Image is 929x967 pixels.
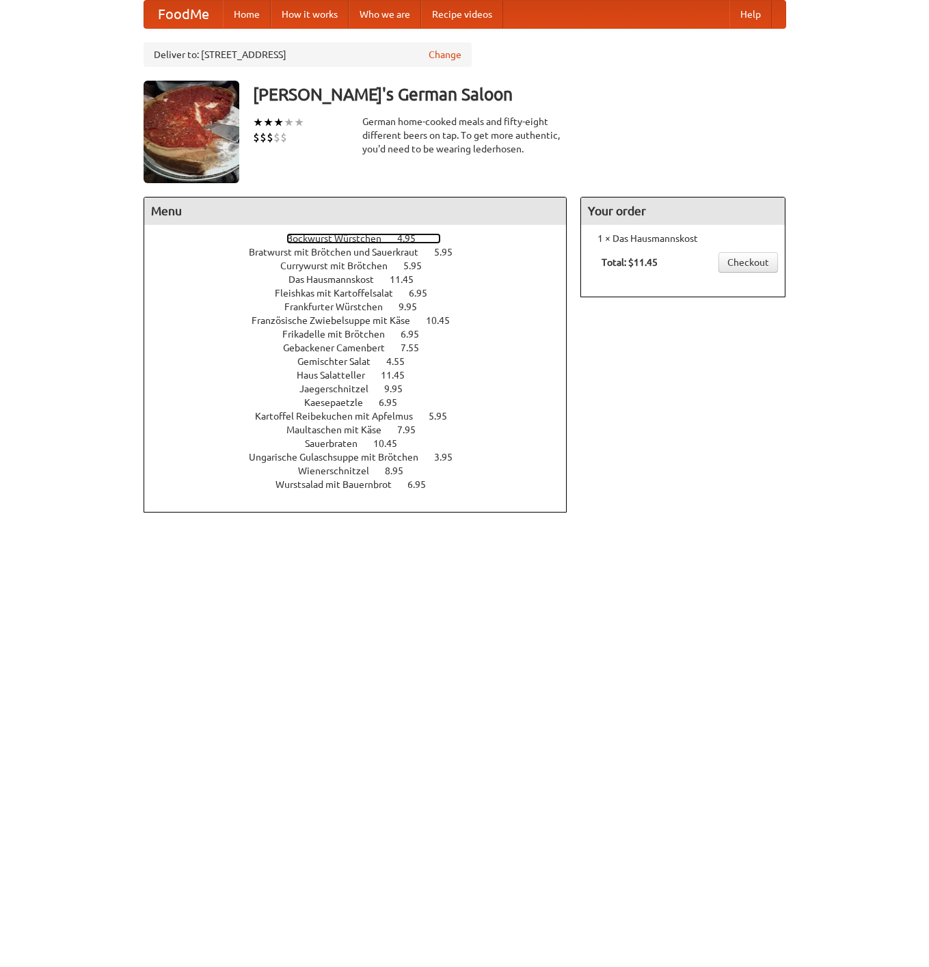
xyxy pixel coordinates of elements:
[602,257,658,268] b: Total: $11.45
[298,465,383,476] span: Wienerschnitzel
[280,260,401,271] span: Currywurst mit Brötchen
[390,274,427,285] span: 11.45
[284,301,442,312] a: Frankfurter Würstchen 9.95
[275,479,451,490] a: Wurstsalad mit Bauernbrot 6.95
[588,232,778,245] li: 1 × Das Hausmannskost
[283,342,444,353] a: Gebackener Camenbert 7.55
[297,370,430,381] a: Haus Salatteller 11.45
[253,115,263,130] li: ★
[429,411,461,422] span: 5.95
[304,397,422,408] a: Kaesepaetzle 6.95
[249,452,478,463] a: Ungarische Gulaschsuppe mit Brötchen 3.95
[373,438,411,449] span: 10.45
[286,233,395,244] span: Bockwurst Würstchen
[397,424,429,435] span: 7.95
[284,115,294,130] li: ★
[581,198,785,225] h4: Your order
[434,247,466,258] span: 5.95
[434,452,466,463] span: 3.95
[252,315,475,326] a: Französische Zwiebelsuppe mit Käse 10.45
[283,342,399,353] span: Gebackener Camenbert
[286,233,441,244] a: Bockwurst Würstchen 4.95
[294,115,304,130] li: ★
[379,397,411,408] span: 6.95
[297,356,430,367] a: Gemischter Salat 4.55
[284,301,396,312] span: Frankfurter Würstchen
[304,397,377,408] span: Kaesepaetzle
[399,301,431,312] span: 9.95
[305,438,422,449] a: Sauerbraten 10.45
[144,1,223,28] a: FoodMe
[144,42,472,67] div: Deliver to: [STREET_ADDRESS]
[249,247,478,258] a: Bratwurst mit Brötchen und Sauerkraut 5.95
[260,130,267,145] li: $
[349,1,421,28] a: Who we are
[426,315,463,326] span: 10.45
[273,115,284,130] li: ★
[385,465,417,476] span: 8.95
[267,130,273,145] li: $
[282,329,399,340] span: Frikadelle mit Brötchen
[297,370,379,381] span: Haus Salatteller
[298,465,429,476] a: Wienerschnitzel 8.95
[271,1,349,28] a: How it works
[255,411,427,422] span: Kartoffel Reibekuchen mit Apfelmus
[729,1,772,28] a: Help
[718,252,778,273] a: Checkout
[144,198,567,225] h4: Menu
[280,260,447,271] a: Currywurst mit Brötchen 5.95
[249,452,432,463] span: Ungarische Gulaschsuppe mit Brötchen
[381,370,418,381] span: 11.45
[253,130,260,145] li: $
[144,81,239,183] img: angular.jpg
[403,260,435,271] span: 5.95
[401,342,433,353] span: 7.55
[407,479,440,490] span: 6.95
[384,383,416,394] span: 9.95
[253,81,786,108] h3: [PERSON_NAME]'s German Saloon
[249,247,432,258] span: Bratwurst mit Brötchen und Sauerkraut
[288,274,388,285] span: Das Hausmannskost
[286,424,441,435] a: Maultaschen mit Käse 7.95
[275,288,407,299] span: Fleishkas mit Kartoffelsalat
[280,130,287,145] li: $
[275,479,405,490] span: Wurstsalad mit Bauernbrot
[429,48,461,62] a: Change
[397,233,429,244] span: 4.95
[282,329,444,340] a: Frikadelle mit Brötchen 6.95
[299,383,382,394] span: Jaegerschnitzel
[275,288,453,299] a: Fleishkas mit Kartoffelsalat 6.95
[263,115,273,130] li: ★
[286,424,395,435] span: Maultaschen mit Käse
[421,1,503,28] a: Recipe videos
[255,411,472,422] a: Kartoffel Reibekuchen mit Apfelmus 5.95
[401,329,433,340] span: 6.95
[297,356,384,367] span: Gemischter Salat
[362,115,567,156] div: German home-cooked meals and fifty-eight different beers on tap. To get more authentic, you'd nee...
[305,438,371,449] span: Sauerbraten
[299,383,428,394] a: Jaegerschnitzel 9.95
[409,288,441,299] span: 6.95
[288,274,439,285] a: Das Hausmannskost 11.45
[386,356,418,367] span: 4.55
[273,130,280,145] li: $
[223,1,271,28] a: Home
[252,315,424,326] span: Französische Zwiebelsuppe mit Käse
